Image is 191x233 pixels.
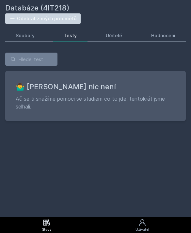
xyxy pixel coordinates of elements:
p: Ač se ti snažíme pomoci se studiem co to jde, tentokrát jsme selhali. [16,95,175,110]
div: Hodnocení [151,32,175,39]
div: Testy [64,32,77,39]
a: Soubory [5,29,45,42]
a: Učitelé [95,29,133,42]
div: Soubory [16,32,35,39]
h2: Databáze (4IT218) [5,3,186,13]
a: Testy [53,29,88,42]
a: Hodnocení [140,29,186,42]
div: Study [42,227,52,232]
div: Učitelé [106,32,122,39]
h3: 🤷‍♂️ [PERSON_NAME] nic není [16,81,175,92]
input: Hledej test [5,53,57,66]
a: Uživatel [93,217,191,233]
div: Uživatel [135,227,149,232]
button: Odebrat z mých předmětů [5,13,81,24]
